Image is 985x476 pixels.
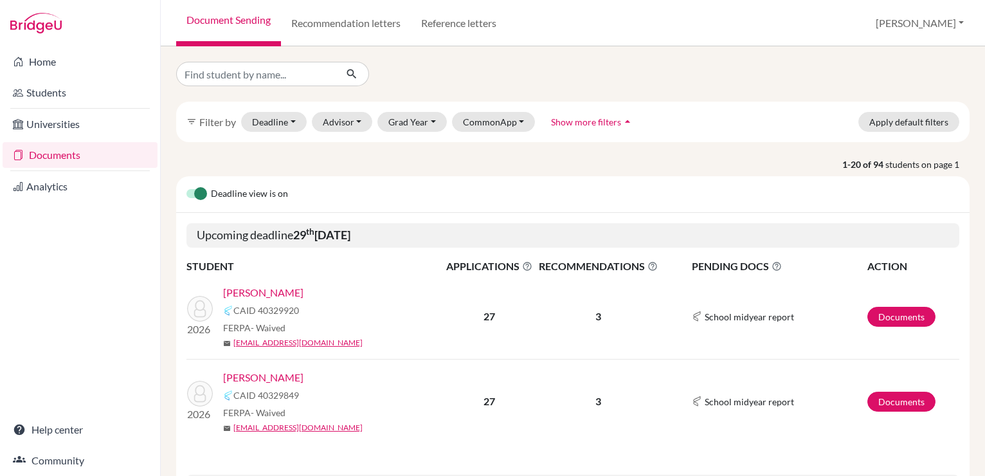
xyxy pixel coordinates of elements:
a: Help center [3,417,158,443]
a: [EMAIL_ADDRESS][DOMAIN_NAME] [233,422,363,434]
a: Documents [867,307,935,327]
span: PENDING DOCS [692,259,866,274]
sup: th [306,226,314,237]
img: Common App logo [223,306,233,316]
a: Universities [3,111,158,137]
span: CAID 40329849 [233,389,299,402]
button: Apply default filters [858,112,959,132]
img: Vazquez, Nicolas [187,381,213,407]
span: RECOMMENDATIONS [536,259,660,274]
a: [EMAIL_ADDRESS][DOMAIN_NAME] [233,337,363,349]
span: FERPA [223,321,285,334]
span: mail [223,425,231,432]
img: Common App logo [692,311,702,322]
p: 3 [536,394,660,409]
i: filter_list [186,116,197,127]
img: Vazquez, Alejandro [187,296,213,322]
span: School midyear report [705,310,794,324]
a: Analytics [3,174,158,199]
a: Community [3,448,158,473]
span: CAID 40329920 [233,304,299,317]
a: Students [3,80,158,105]
span: - Waived [251,407,285,418]
span: FERPA [223,406,285,419]
p: 2026 [187,407,213,422]
button: CommonApp [452,112,536,132]
b: 27 [483,310,495,322]
a: [PERSON_NAME] [223,285,303,300]
strong: 1-20 of 94 [842,158,885,171]
b: 29 [DATE] [293,228,350,242]
p: 3 [536,309,660,324]
span: mail [223,340,231,347]
th: ACTION [867,258,959,275]
span: APPLICATIONS [444,259,534,274]
img: Bridge-U [10,13,62,33]
a: [PERSON_NAME] [223,370,303,385]
b: 27 [483,395,495,407]
span: students on page 1 [885,158,970,171]
a: Documents [867,392,935,412]
button: Show more filtersarrow_drop_up [540,112,645,132]
a: Documents [3,142,158,168]
span: School midyear report [705,395,794,408]
a: Home [3,49,158,75]
span: - Waived [251,322,285,333]
button: Deadline [241,112,307,132]
span: Show more filters [551,116,621,127]
h5: Upcoming deadline [186,223,959,248]
th: STUDENT [186,258,444,275]
span: Deadline view is on [211,187,288,202]
span: Filter by [199,116,236,128]
button: Grad Year [377,112,447,132]
input: Find student by name... [176,62,336,86]
img: Common App logo [223,390,233,401]
button: Advisor [312,112,373,132]
p: 2026 [187,322,213,337]
i: arrow_drop_up [621,115,634,128]
img: Common App logo [692,396,702,407]
button: [PERSON_NAME] [870,11,970,35]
